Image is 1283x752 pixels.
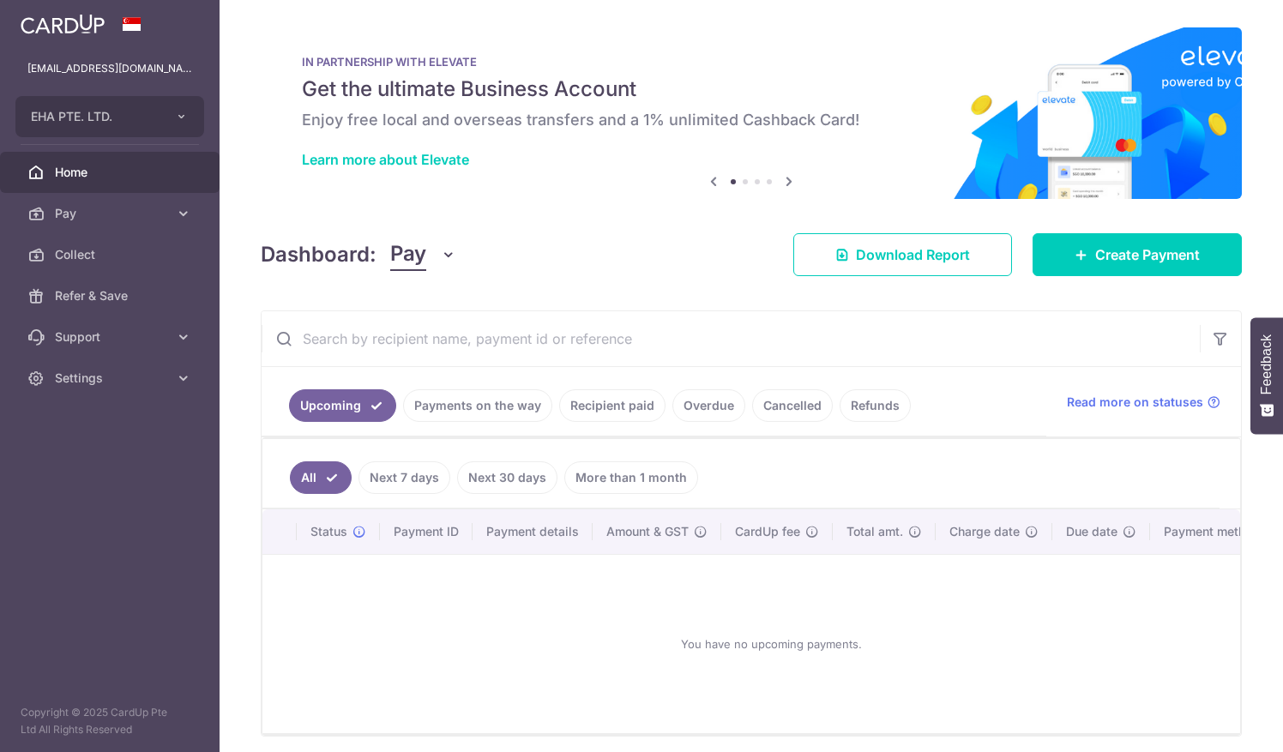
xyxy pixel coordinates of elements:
[261,239,376,270] h4: Dashboard:
[310,523,347,540] span: Status
[403,389,552,422] a: Payments on the way
[261,27,1242,199] img: Renovation banner
[55,205,168,222] span: Pay
[302,151,469,168] a: Learn more about Elevate
[390,238,426,271] span: Pay
[15,96,204,137] button: EHA PTE. LTD.
[262,311,1200,366] input: Search by recipient name, payment id or reference
[1259,334,1274,394] span: Feedback
[302,55,1201,69] p: IN PARTNERSHIP WITH ELEVATE
[358,461,450,494] a: Next 7 days
[752,389,833,422] a: Cancelled
[21,14,105,34] img: CardUp
[55,328,168,346] span: Support
[672,389,745,422] a: Overdue
[564,461,698,494] a: More than 1 month
[606,523,689,540] span: Amount & GST
[949,523,1020,540] span: Charge date
[55,370,168,387] span: Settings
[559,389,666,422] a: Recipient paid
[1033,233,1242,276] a: Create Payment
[302,75,1201,103] h5: Get the ultimate Business Account
[390,238,456,271] button: Pay
[380,509,473,554] th: Payment ID
[31,108,158,125] span: EHA PTE. LTD.
[55,164,168,181] span: Home
[1066,523,1117,540] span: Due date
[1095,244,1200,265] span: Create Payment
[289,389,396,422] a: Upcoming
[302,110,1201,130] h6: Enjoy free local and overseas transfers and a 1% unlimited Cashback Card!
[840,389,911,422] a: Refunds
[1067,394,1220,411] a: Read more on statuses
[735,523,800,540] span: CardUp fee
[55,246,168,263] span: Collect
[846,523,903,540] span: Total amt.
[1067,394,1203,411] span: Read more on statuses
[856,244,970,265] span: Download Report
[1250,317,1283,434] button: Feedback - Show survey
[283,569,1260,719] div: You have no upcoming payments.
[1150,509,1280,554] th: Payment method
[793,233,1012,276] a: Download Report
[55,287,168,304] span: Refer & Save
[290,461,352,494] a: All
[473,509,593,554] th: Payment details
[27,60,192,77] p: [EMAIL_ADDRESS][DOMAIN_NAME]
[457,461,557,494] a: Next 30 days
